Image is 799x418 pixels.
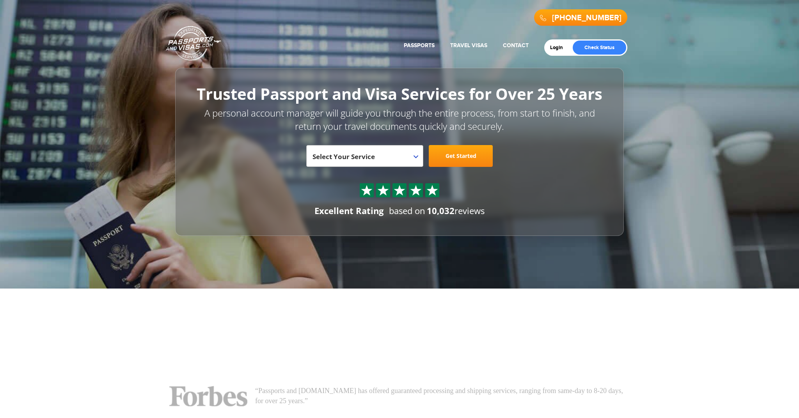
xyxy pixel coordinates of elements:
div: Excellent Rating [314,205,384,217]
img: Sprite St [361,184,373,196]
span: Select Your Service [312,148,415,170]
img: Forbes [169,386,247,406]
strong: 10,032 [427,205,455,216]
iframe: Customer reviews powered by Trustpilot [169,292,630,386]
a: Check Status [573,41,626,55]
a: Travel Visas [450,42,487,49]
span: based on [389,205,425,216]
h1: Trusted Passport and Visa Services for Over 25 Years [193,85,606,103]
a: Passports [404,42,435,49]
a: Passports & [DOMAIN_NAME] [166,26,221,61]
p: “Passports and [DOMAIN_NAME] has offered guaranteed processing and shipping services, ranging fro... [255,386,630,406]
img: Sprite St [410,184,422,196]
a: Contact [503,42,529,49]
img: Sprite St [426,184,438,196]
a: Get Started [429,145,493,167]
span: Select Your Service [306,145,423,167]
a: Login [550,44,568,51]
p: A personal account manager will guide you through the entire process, from start to finish, and r... [193,106,606,133]
img: Sprite St [377,184,389,196]
a: [PHONE_NUMBER] [552,13,621,23]
img: Sprite St [394,184,405,196]
span: Select Your Service [312,152,375,161]
span: reviews [427,205,485,216]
